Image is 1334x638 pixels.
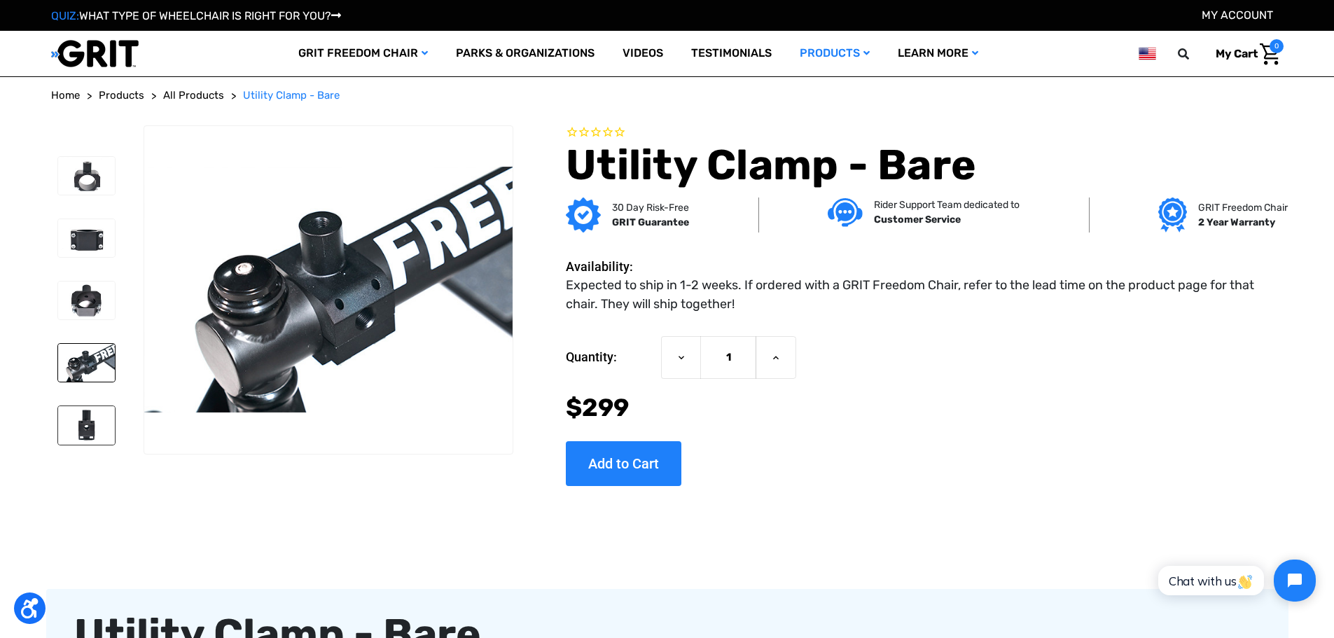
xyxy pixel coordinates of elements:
a: Products [786,31,884,76]
img: Cart [1260,43,1280,65]
a: Learn More [884,31,992,76]
a: Utility Clamp - Bare [243,88,340,104]
img: Utility Clamp - Bare [58,157,115,195]
span: QUIZ: [51,9,79,22]
img: GRIT All-Terrain Wheelchair and Mobility Equipment [51,39,139,68]
a: Videos [609,31,677,76]
img: Utility Clamp - Bare [58,282,115,319]
img: Utility Clamp - Bare [58,344,115,382]
a: All Products [163,88,224,104]
label: Quantity: [566,336,654,378]
strong: GRIT Guarantee [612,216,689,228]
input: Add to Cart [566,441,681,486]
img: GRIT Guarantee [566,197,601,233]
p: GRIT Freedom Chair [1198,200,1288,215]
a: GRIT Freedom Chair [284,31,442,76]
h1: Utility Clamp - Bare [566,140,1283,190]
img: us.png [1139,45,1155,62]
a: Account [1202,8,1273,22]
span: Home [51,89,80,102]
span: $299 [566,393,629,422]
p: 30 Day Risk-Free [612,200,689,215]
p: Rider Support Team dedicated to [874,197,1020,212]
img: Utility Clamp - Bare [58,406,115,444]
span: Products [99,89,144,102]
input: Search [1184,39,1205,69]
nav: Breadcrumb [51,88,1284,104]
iframe: Tidio Chat [1143,548,1328,613]
img: Utility Clamp - Bare [58,219,115,257]
span: Rated 0.0 out of 5 stars 0 reviews [566,125,1283,141]
a: Cart with 0 items [1205,39,1284,69]
span: 0 [1270,39,1284,53]
img: Customer service [828,198,863,227]
a: Home [51,88,80,104]
dt: Availability: [566,257,654,276]
a: Parks & Organizations [442,31,609,76]
img: Grit freedom [1158,197,1187,233]
a: Testimonials [677,31,786,76]
span: All Products [163,89,224,102]
a: Products [99,88,144,104]
a: QUIZ:WHAT TYPE OF WHEELCHAIR IS RIGHT FOR YOU? [51,9,341,22]
span: Utility Clamp - Bare [243,89,340,102]
dd: Expected to ship in 1-2 weeks. If ordered with a GRIT Freedom Chair, refer to the lead time on th... [566,276,1276,314]
strong: Customer Service [874,214,961,226]
span: My Cart [1216,47,1258,60]
img: Utility Clamp - Bare [144,167,513,412]
strong: 2 Year Warranty [1198,216,1275,228]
